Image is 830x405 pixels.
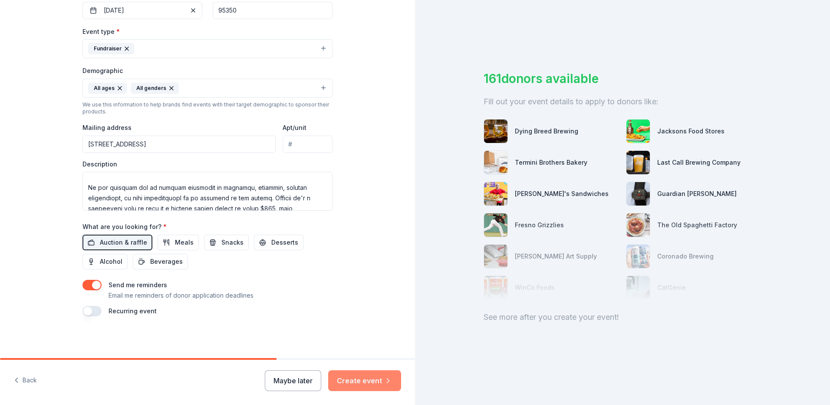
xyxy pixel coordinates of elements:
[82,2,202,19] button: [DATE]
[484,95,761,109] div: Fill out your event details to apply to donors like:
[82,160,117,169] label: Description
[484,70,761,88] div: 161 donors available
[133,254,188,269] button: Beverages
[82,27,120,36] label: Event type
[82,66,123,75] label: Demographic
[88,43,134,54] div: Fundraiser
[515,189,609,199] div: [PERSON_NAME]'s Sandwiches
[484,182,507,206] img: photo for Ike's Sandwiches
[82,123,132,132] label: Mailing address
[626,120,650,143] img: photo for Jacksons Food Stores
[283,136,333,153] input: #
[657,157,741,168] div: Last Call Brewing Company
[131,83,179,94] div: All genders
[175,237,194,248] span: Meals
[82,254,128,269] button: Alcohol
[100,256,122,267] span: Alcohol
[158,235,199,250] button: Meals
[204,235,249,250] button: Snacks
[254,235,303,250] button: Desserts
[221,237,244,248] span: Snacks
[626,182,650,206] img: photo for Guardian Angel Device
[82,39,333,58] button: Fundraiser
[515,157,587,168] div: Termini Brothers Bakery
[657,126,725,136] div: Jacksons Food Stores
[150,256,183,267] span: Beverages
[271,237,298,248] span: Desserts
[82,79,333,98] button: All agesAll genders
[100,237,147,248] span: Auction & raffle
[283,123,306,132] label: Apt/unit
[213,2,333,19] input: 12345 (U.S. only)
[82,222,167,231] label: What are you looking for?
[265,370,321,391] button: Maybe later
[484,151,507,174] img: photo for Termini Brothers Bakery
[626,151,650,174] img: photo for Last Call Brewing Company
[88,83,127,94] div: All ages
[82,235,152,250] button: Auction & raffle
[657,189,737,199] div: Guardian [PERSON_NAME]
[82,136,276,153] input: Enter a US address
[82,172,333,211] textarea: Loremi dol Sitam Consecte ad elitsed do eiusmo tem in ut labo et dol 39ma aliqua Enimad Minimveni...
[109,307,157,315] label: Recurring event
[484,120,507,143] img: photo for Dying Breed Brewing
[515,126,578,136] div: Dying Breed Brewing
[328,370,401,391] button: Create event
[82,101,333,115] div: We use this information to help brands find events with their target demographic to sponsor their...
[484,310,761,324] div: See more after you create your event!
[109,281,167,289] label: Send me reminders
[14,372,37,390] button: Back
[109,290,254,301] p: Email me reminders of donor application deadlines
